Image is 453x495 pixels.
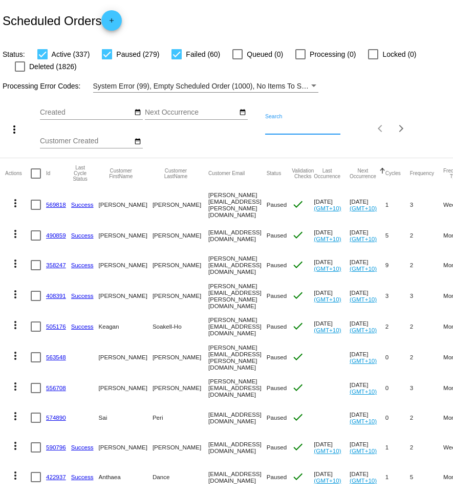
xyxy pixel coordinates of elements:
[314,205,341,211] a: (GMT+10)
[292,198,304,210] mat-icon: check
[292,441,304,453] mat-icon: check
[9,319,21,331] mat-icon: more_vert
[292,289,304,302] mat-icon: check
[9,228,21,240] mat-icon: more_vert
[292,470,304,483] mat-icon: check
[292,259,304,271] mat-icon: check
[9,469,21,482] mat-icon: more_vert
[350,189,385,221] mat-cell: [DATE]
[40,109,132,117] input: Created
[99,168,143,179] button: Change sorting for CustomerFirstName
[46,201,66,208] a: 569818
[265,123,340,131] input: Search
[3,50,25,58] span: Status:
[314,462,350,492] mat-cell: [DATE]
[314,189,350,221] mat-cell: [DATE]
[350,221,385,250] mat-cell: [DATE]
[350,477,377,484] a: (GMT+10)
[314,447,341,454] a: (GMT+10)
[9,380,21,393] mat-icon: more_vert
[46,262,66,268] a: 358247
[46,384,66,391] a: 556708
[371,118,391,139] button: Previous page
[314,168,340,179] button: Change sorting for LastOccurrenceUtc
[310,48,356,60] span: Processing (0)
[134,138,141,146] mat-icon: date_range
[350,265,377,272] a: (GMT+10)
[350,280,385,312] mat-cell: [DATE]
[267,201,287,208] span: Paused
[93,80,318,93] mat-select: Filter by Processing Error Codes
[350,388,377,395] a: (GMT+10)
[153,462,208,492] mat-cell: Dance
[350,403,385,433] mat-cell: [DATE]
[410,280,443,312] mat-cell: 3
[153,168,199,179] button: Change sorting for CustomerLastName
[9,257,21,270] mat-icon: more_vert
[385,341,410,373] mat-cell: 0
[186,48,220,60] span: Failed (60)
[292,351,304,363] mat-icon: check
[208,341,267,373] mat-cell: [PERSON_NAME][EMAIL_ADDRESS][PERSON_NAME][DOMAIN_NAME]
[71,165,90,182] button: Change sorting for LastProcessingCycleId
[8,123,20,136] mat-icon: more_vert
[9,440,21,452] mat-icon: more_vert
[52,48,90,60] span: Active (337)
[5,158,31,189] mat-header-cell: Actions
[382,48,416,60] span: Locked (0)
[3,10,122,31] h2: Scheduled Orders
[208,312,267,341] mat-cell: [PERSON_NAME][EMAIL_ADDRESS][DOMAIN_NAME]
[46,170,50,177] button: Change sorting for Id
[239,109,246,117] mat-icon: date_range
[267,262,287,268] span: Paused
[267,474,287,480] span: Paused
[46,414,66,421] a: 574890
[292,320,304,332] mat-icon: check
[208,221,267,250] mat-cell: [EMAIL_ADDRESS][DOMAIN_NAME]
[46,232,66,239] a: 490859
[385,373,410,403] mat-cell: 0
[314,433,350,462] mat-cell: [DATE]
[153,280,208,312] mat-cell: [PERSON_NAME]
[46,323,66,330] a: 505176
[71,292,94,299] a: Success
[40,137,132,145] input: Customer Created
[247,48,283,60] span: Queued (0)
[208,373,267,403] mat-cell: [PERSON_NAME][EMAIL_ADDRESS][DOMAIN_NAME]
[99,341,153,373] mat-cell: [PERSON_NAME]
[385,280,410,312] mat-cell: 3
[208,280,267,312] mat-cell: [PERSON_NAME][EMAIL_ADDRESS][PERSON_NAME][DOMAIN_NAME]
[153,373,208,403] mat-cell: [PERSON_NAME]
[99,312,153,341] mat-cell: Keagan
[153,403,208,433] mat-cell: Peri
[99,433,153,462] mat-cell: [PERSON_NAME]
[292,158,314,189] mat-header-cell: Validation Checks
[134,109,141,117] mat-icon: date_range
[410,312,443,341] mat-cell: 2
[314,250,350,280] mat-cell: [DATE]
[391,118,412,139] button: Next page
[350,205,377,211] a: (GMT+10)
[116,48,159,60] span: Paused (279)
[99,189,153,221] mat-cell: [PERSON_NAME]
[99,373,153,403] mat-cell: [PERSON_NAME]
[410,462,443,492] mat-cell: 5
[350,168,376,179] button: Change sorting for NextOccurrenceUtc
[350,235,377,242] a: (GMT+10)
[99,221,153,250] mat-cell: [PERSON_NAME]
[410,403,443,433] mat-cell: 2
[267,354,287,360] span: Paused
[314,280,350,312] mat-cell: [DATE]
[385,250,410,280] mat-cell: 9
[208,189,267,221] mat-cell: [PERSON_NAME][EMAIL_ADDRESS][PERSON_NAME][DOMAIN_NAME]
[71,474,94,480] a: Success
[153,250,208,280] mat-cell: [PERSON_NAME]
[385,462,410,492] mat-cell: 1
[267,444,287,450] span: Paused
[99,403,153,433] mat-cell: Sai
[153,189,208,221] mat-cell: [PERSON_NAME]
[385,170,401,177] button: Change sorting for Cycles
[71,232,94,239] a: Success
[9,410,21,422] mat-icon: more_vert
[267,384,287,391] span: Paused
